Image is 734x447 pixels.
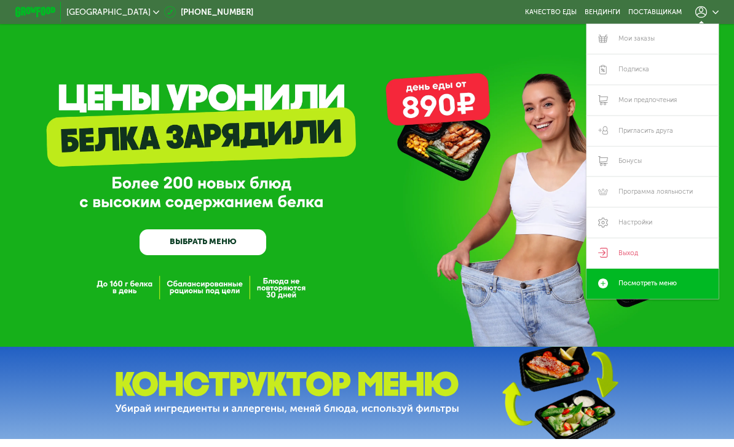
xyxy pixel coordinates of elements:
a: Выход [586,238,719,269]
a: Мои заказы [586,24,719,55]
a: Программа лояльности [586,176,719,207]
a: Вендинги [585,8,620,16]
a: Пригласить друга [586,116,719,146]
div: поставщикам [628,8,682,16]
span: [GEOGRAPHIC_DATA] [66,8,151,16]
a: ВЫБРАТЬ МЕНЮ [140,229,266,255]
a: Качество еды [525,8,577,16]
a: Настройки [586,207,719,238]
a: Мои предпочтения [586,85,719,116]
a: Подписка [586,54,719,85]
a: Посмотреть меню [586,269,719,299]
a: Бонусы [586,146,719,177]
a: [PHONE_NUMBER] [164,6,253,18]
